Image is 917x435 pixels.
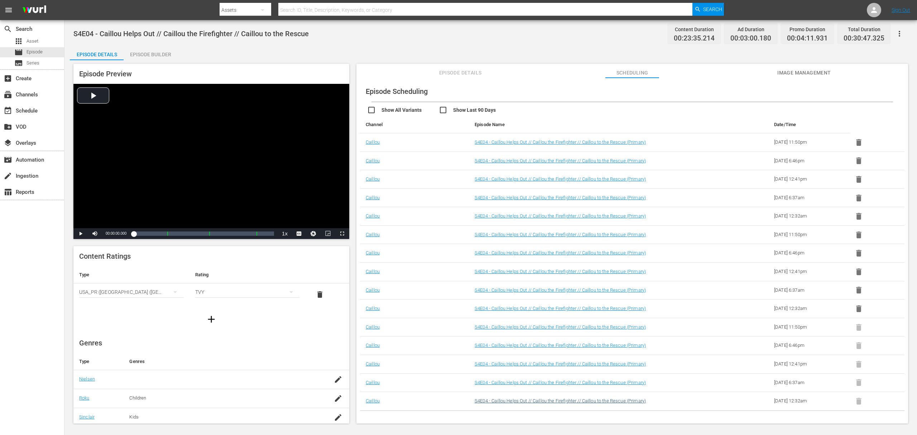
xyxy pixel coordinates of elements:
[674,24,715,34] div: Content Duration
[4,172,12,180] span: Ingestion
[768,300,850,318] td: [DATE] 12:32am
[73,29,309,38] span: S4E04 - Caillou Helps Out // Caillou the Firefighter // Caillou to the Rescue
[366,139,380,145] a: Caillou
[768,392,850,411] td: [DATE] 12:32am
[70,46,124,60] button: Episode Details
[475,269,646,274] a: S4E04 - Caillou Helps Out // Caillou the Firefighter // Caillou to the Rescue (Primary)
[768,225,850,244] td: [DATE] 11:50pm
[134,231,274,236] div: Progress Bar
[88,228,102,239] button: Mute
[366,250,380,255] a: Caillou
[475,195,646,200] a: S4E04 - Caillou Helps Out // Caillou the Firefighter // Caillou to the Rescue (Primary)
[79,252,131,260] span: Content Ratings
[366,361,380,367] a: Caillou
[475,343,646,348] a: S4E04 - Caillou Helps Out // Caillou the Firefighter // Caillou to the Rescue (Primary)
[4,90,12,99] span: Channels
[768,170,850,189] td: [DATE] 12:41pm
[892,7,910,13] a: Sign Out
[27,48,43,56] span: Episode
[777,68,831,77] span: Image Management
[475,176,646,182] a: S4E04 - Caillou Helps Out // Caillou the Firefighter // Caillou to the Rescue (Primary)
[79,339,102,347] span: Genres
[366,287,380,293] a: Caillou
[79,414,95,420] a: Sinclair
[14,59,23,67] span: Series
[469,116,714,133] th: Episode Name
[27,38,38,45] span: Asset
[730,34,771,43] span: 00:03:00.180
[475,287,646,293] a: S4E04 - Caillou Helps Out // Caillou the Firefighter // Caillou to the Rescue (Primary)
[366,269,380,274] a: Caillou
[4,74,12,83] span: Create
[124,46,177,60] button: Episode Builder
[475,158,646,163] a: S4E04 - Caillou Helps Out // Caillou the Firefighter // Caillou to the Rescue (Primary)
[768,207,850,226] td: [DATE] 12:32am
[124,353,319,370] th: Genres
[4,6,13,14] span: menu
[70,46,124,63] div: Episode Details
[106,231,126,235] span: 00:00:00.000
[4,188,12,196] span: Reports
[4,139,12,147] span: Overlays
[79,282,184,302] div: USA_PR ([GEOGRAPHIC_DATA] ([GEOGRAPHIC_DATA]))
[605,68,659,77] span: Scheduling
[366,87,428,96] span: Episode Scheduling
[366,232,380,237] a: Caillou
[768,336,850,355] td: [DATE] 6:46pm
[27,59,39,67] span: Series
[787,24,828,34] div: Promo Duration
[768,116,850,133] th: Date/Time
[366,213,380,219] a: Caillou
[189,266,306,283] th: Rating
[475,213,646,219] a: S4E04 - Caillou Helps Out // Caillou the Firefighter // Caillou to the Rescue (Primary)
[768,244,850,263] td: [DATE] 6:46pm
[768,318,850,336] td: [DATE] 11:50pm
[4,25,12,33] span: Search
[768,133,850,152] td: [DATE] 11:50pm
[311,286,328,303] button: delete
[366,158,380,163] a: Caillou
[4,156,12,164] span: Automation
[366,195,380,200] a: Caillou
[366,398,380,403] a: Caillou
[768,152,850,170] td: [DATE] 6:46pm
[335,228,349,239] button: Fullscreen
[475,380,646,385] a: S4E04 - Caillou Helps Out // Caillou the Firefighter // Caillou to the Rescue (Primary)
[195,282,300,302] div: TVY
[366,306,380,311] a: Caillou
[475,232,646,237] a: S4E04 - Caillou Helps Out // Caillou the Firefighter // Caillou to the Rescue (Primary)
[475,361,646,367] a: S4E04 - Caillou Helps Out // Caillou the Firefighter // Caillou to the Rescue (Primary)
[674,34,715,43] span: 00:23:35.214
[79,70,132,78] span: Episode Preview
[366,176,380,182] a: Caillou
[306,228,321,239] button: Jump To Time
[321,228,335,239] button: Picture-in-Picture
[73,266,349,306] table: simple table
[768,281,850,300] td: [DATE] 6:37am
[278,228,292,239] button: Playback Rate
[768,263,850,281] td: [DATE] 12:41pm
[73,353,124,370] th: Type
[366,324,380,330] a: Caillou
[844,34,884,43] span: 00:30:47.325
[475,250,646,255] a: S4E04 - Caillou Helps Out // Caillou the Firefighter // Caillou to the Rescue (Primary)
[366,380,380,385] a: Caillou
[4,123,12,131] span: VOD
[730,24,771,34] div: Ad Duration
[475,398,646,403] a: S4E04 - Caillou Helps Out // Caillou the Firefighter // Caillou to the Rescue (Primary)
[703,3,722,16] span: Search
[17,2,52,19] img: ans4CAIJ8jUAAAAAAAAAAAAAAAAAAAAAAAAgQb4GAAAAAAAAAAAAAAAAAAAAAAAAJMjXAAAAAAAAAAAAAAAAAAAAAAAAgAT5G...
[14,48,23,57] span: Episode
[787,34,828,43] span: 00:04:11.931
[79,395,90,401] a: Roku
[475,324,646,330] a: S4E04 - Caillou Helps Out // Caillou the Firefighter // Caillou to the Rescue (Primary)
[4,106,12,115] span: Schedule
[73,266,189,283] th: Type
[14,37,23,46] span: Asset
[316,290,324,299] span: delete
[844,24,884,34] div: Total Duration
[124,46,177,63] div: Episode Builder
[692,3,724,16] button: Search
[768,373,850,392] td: [DATE] 6:37am
[366,343,380,348] a: Caillou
